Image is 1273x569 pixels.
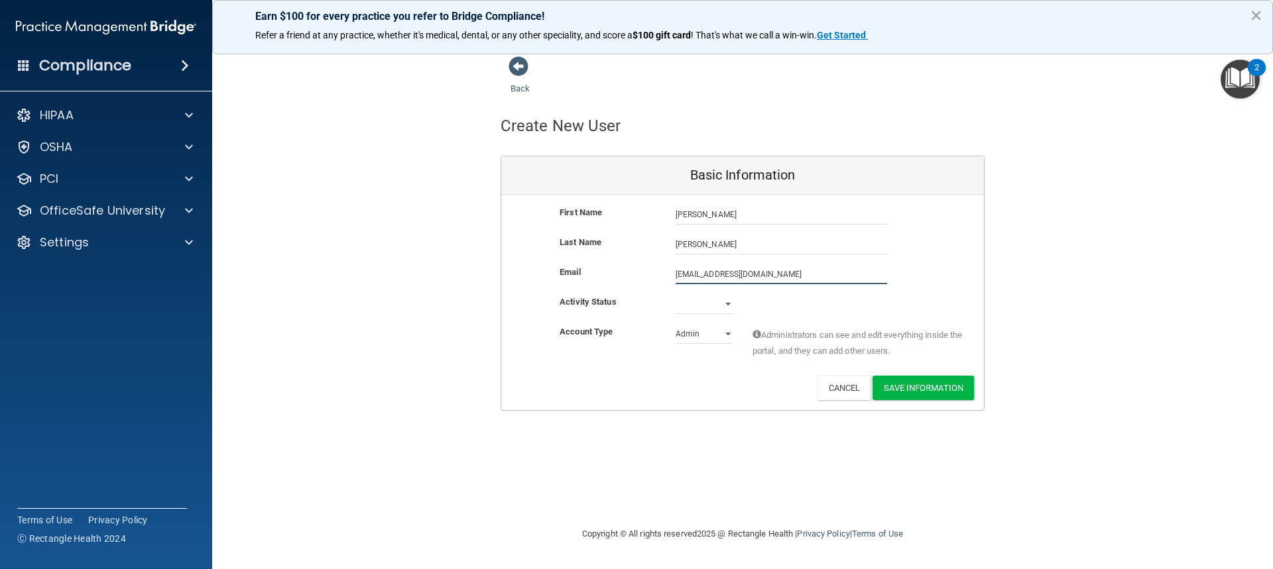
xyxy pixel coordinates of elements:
[560,267,581,277] b: Email
[1250,5,1262,26] button: Close
[40,107,74,123] p: HIPAA
[17,532,126,545] span: Ⓒ Rectangle Health 2024
[1044,475,1257,528] iframe: Drift Widget Chat Controller
[511,68,530,93] a: Back
[560,237,601,247] b: Last Name
[255,10,1230,23] p: Earn $100 for every practice you refer to Bridge Compliance!
[40,139,73,155] p: OSHA
[560,327,613,336] b: Account Type
[753,327,964,359] span: Administrators can see and edit everything inside the portal, and they can add other users.
[16,171,193,187] a: PCI
[16,203,193,219] a: OfficeSafe University
[501,117,621,134] h4: Create New User
[873,376,974,400] button: Save Information
[797,529,849,539] a: Privacy Policy
[88,513,148,527] a: Privacy Policy
[501,513,985,555] div: Copyright © All rights reserved 2025 @ Rectangle Health | |
[1221,60,1260,99] button: Open Resource Center, 2 new notifications
[16,14,196,40] img: PMB logo
[39,56,131,75] h4: Compliance
[16,234,193,250] a: Settings
[255,30,633,40] span: Refer a friend at any practice, whether it's medical, dental, or any other speciality, and score a
[817,30,866,40] strong: Get Started
[40,171,58,187] p: PCI
[16,107,193,123] a: HIPAA
[1254,68,1259,85] div: 2
[691,30,817,40] span: ! That's what we call a win-win.
[17,513,72,527] a: Terms of Use
[817,30,868,40] a: Get Started
[560,207,602,217] b: First Name
[560,297,617,307] b: Activity Status
[818,376,871,400] button: Cancel
[501,156,984,195] div: Basic Information
[16,139,193,155] a: OSHA
[633,30,691,40] strong: $100 gift card
[852,529,903,539] a: Terms of Use
[40,234,89,250] p: Settings
[40,203,165,219] p: OfficeSafe University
